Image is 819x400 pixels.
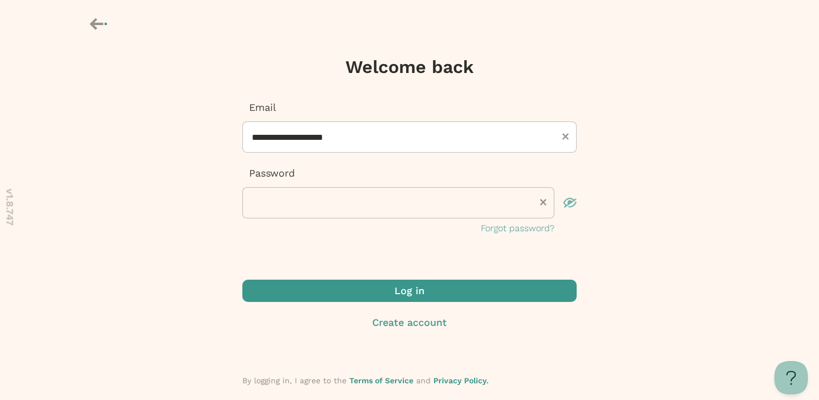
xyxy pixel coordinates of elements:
p: v 1.8.747 [3,189,17,226]
button: Create account [242,315,577,330]
h1: Welcome back [345,56,474,78]
a: Privacy Policy. [433,376,489,385]
a: Terms of Service [349,376,413,385]
iframe: Toggle Customer Support [774,361,808,394]
span: By logging in, I agree to the and [242,376,489,385]
p: Email [242,100,577,115]
button: Log in [242,280,577,302]
p: Password [242,166,577,181]
button: Forgot password? [481,222,554,235]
